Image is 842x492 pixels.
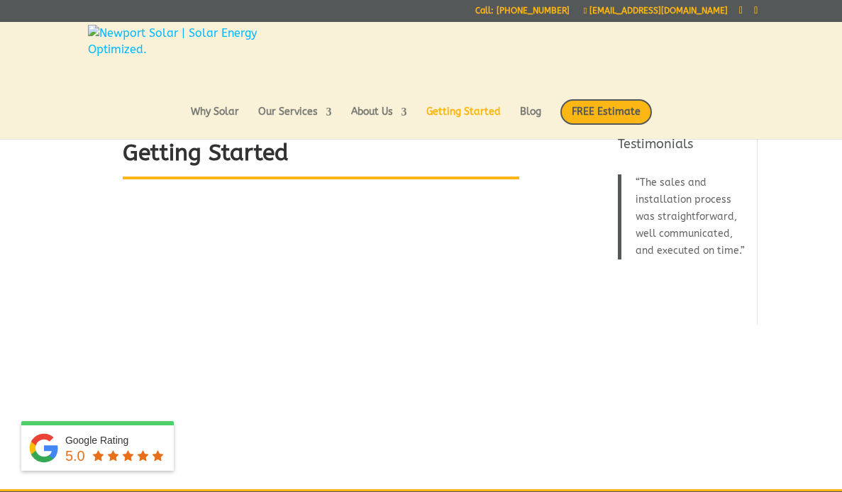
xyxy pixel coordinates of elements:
[618,135,748,160] h4: Testimonials
[426,107,501,131] a: Getting Started
[351,107,407,131] a: About Us
[636,177,741,257] span: The sales and installation process was straightforward, well communicated, and executed on time.
[191,107,239,131] a: Why Solar
[560,99,652,125] span: FREE Estimate
[560,99,652,139] a: FREE Estimate
[88,25,311,99] img: Newport Solar | Solar Energy Optimized.
[258,107,332,131] a: Our Services
[584,6,728,16] a: [EMAIL_ADDRESS][DOMAIN_NAME]
[520,107,541,131] a: Blog
[65,433,167,447] div: Google Rating
[475,6,570,21] a: Call: [PHONE_NUMBER]
[65,448,85,464] span: 5.0
[123,140,289,166] strong: Getting Started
